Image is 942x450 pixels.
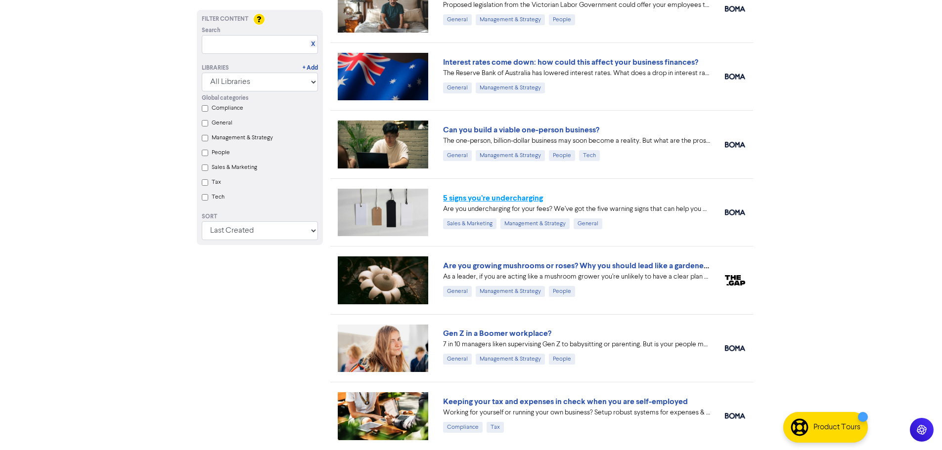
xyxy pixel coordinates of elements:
div: People [549,354,575,365]
div: Management & Strategy [476,82,545,93]
label: Tax [212,178,221,187]
div: The Reserve Bank of Australia has lowered interest rates. What does a drop in interest rates mean... [443,68,710,79]
div: Management & Strategy [476,150,545,161]
a: X [311,41,315,48]
a: + Add [303,64,318,73]
div: Global categories [202,94,318,103]
a: Can you build a viable one-person business? [443,125,599,135]
div: General [443,286,472,297]
img: boma [725,142,745,148]
div: Management & Strategy [476,286,545,297]
a: Are you growing mushrooms or roses? Why you should lead like a gardener, not a grower [443,261,755,271]
div: Management & Strategy [500,218,570,229]
span: Search [202,26,221,35]
div: General [443,150,472,161]
img: boma_accounting [725,413,745,419]
iframe: Chat Widget [893,403,942,450]
div: Are you undercharging for your fees? We’ve got the five warning signs that can help you diagnose ... [443,204,710,214]
div: Management & Strategy [476,354,545,365]
div: People [549,286,575,297]
div: General [574,218,602,229]
div: Sales & Marketing [443,218,496,229]
div: People [549,14,575,25]
div: 7 in 10 managers liken supervising Gen Z to babysitting or parenting. But is your people manageme... [443,339,710,350]
a: Gen Z in a Boomer workplace? [443,328,551,338]
div: As a leader, if you are acting like a mushroom grower you’re unlikely to have a clear plan yourse... [443,272,710,282]
label: Management & Strategy [212,133,273,142]
div: People [549,150,575,161]
div: Sort [202,212,318,221]
div: Compliance [443,422,483,433]
a: 5 signs you’re undercharging [443,193,543,203]
a: Keeping your tax and expenses in check when you are self-employed [443,397,688,407]
div: Management & Strategy [476,14,545,25]
img: boma [725,6,745,12]
div: The one-person, billion-dollar business may soon become a reality. But what are the pros and cons... [443,136,710,146]
img: boma [725,74,745,80]
label: Compliance [212,104,243,113]
img: thegap [725,275,745,286]
div: General [443,14,472,25]
img: boma [725,345,745,351]
div: General [443,82,472,93]
label: People [212,148,230,157]
div: Working for yourself or running your own business? Setup robust systems for expenses & tax requir... [443,408,710,418]
div: Filter Content [202,15,318,24]
label: Sales & Marketing [212,163,257,172]
label: Tech [212,193,224,202]
label: General [212,119,232,127]
div: Libraries [202,64,229,73]
div: Tech [579,150,600,161]
div: Tax [487,422,504,433]
a: Interest rates come down: how could this affect your business finances? [443,57,698,67]
img: boma_accounting [725,209,745,215]
div: General [443,354,472,365]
